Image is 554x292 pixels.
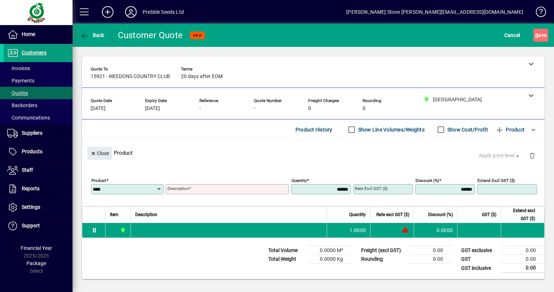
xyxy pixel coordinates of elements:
span: ave [535,29,546,41]
span: 15921 - WEEDONS COUNTRY CLUB [91,74,170,80]
td: 0.0000 Kg [308,255,352,264]
a: Payments [4,74,73,87]
button: Apply price level [476,149,524,162]
span: 0 [363,106,365,111]
mat-label: Discount (%) [415,178,439,183]
label: Show Line Volumes/Weights [357,126,425,133]
td: GST inclusive [458,264,501,273]
button: Close [87,147,112,160]
td: Total Volume [265,246,308,255]
span: Support [22,223,40,228]
span: Home [22,31,35,37]
span: Extend excl GST ($) [505,207,535,223]
span: 1.0000 [350,227,366,234]
span: Quotes [7,90,28,96]
div: [PERSON_NAME] Stove [PERSON_NAME][EMAIL_ADDRESS][DOMAIN_NAME] [346,6,523,18]
a: Home [4,25,73,44]
span: Package [26,260,46,266]
mat-label: Quantity [292,178,307,183]
a: Knowledge Base [530,1,545,25]
button: Product History [293,123,335,136]
div: Prebble Seeds Ltd [142,6,184,18]
span: Description [135,211,157,219]
span: Backorders [7,102,37,108]
td: 0.00 [501,264,545,273]
td: 0.00 [501,246,545,255]
span: S [535,32,538,38]
span: - [199,106,201,111]
span: Reports [22,186,40,191]
a: Staff [4,161,73,179]
mat-label: Extend excl GST ($) [477,178,515,183]
td: GST exclusive [458,246,501,255]
a: Products [4,143,73,161]
button: Profile [119,5,142,19]
td: 0.0000 [414,223,457,238]
a: Invoices [4,62,73,74]
td: 0.00 [408,255,452,264]
app-page-header-button: Delete [524,152,541,159]
span: Invoices [7,65,30,71]
td: 0.00 [501,255,545,264]
span: Payments [7,78,34,84]
span: [DATE] [145,106,160,111]
span: NEW [193,33,202,38]
a: Quotes [4,87,73,99]
td: Rounding [357,255,408,264]
span: GST ($) [482,211,496,219]
span: Cancel [504,29,520,41]
span: Back [80,32,104,38]
span: Item [110,211,119,219]
td: GST [458,255,501,264]
mat-label: Description [168,186,189,191]
span: Financial Year [21,245,52,251]
div: Product [82,139,545,166]
span: Rate excl GST ($) [376,211,409,219]
td: 0.00 [408,246,452,255]
span: - [254,106,255,111]
a: Suppliers [4,124,73,142]
a: Settings [4,198,73,216]
span: Quantity [349,211,366,219]
span: CHRISTCHURCH [118,226,127,234]
td: 0.0000 M³ [308,246,352,255]
button: Delete [524,147,541,164]
mat-label: Product [91,178,106,183]
button: Add [96,5,119,19]
span: Discount (%) [428,211,453,219]
label: Show Cost/Profit [446,126,488,133]
button: Cancel [503,29,522,42]
span: [DATE] [91,106,106,111]
span: Suppliers [22,130,42,136]
span: Communications [7,115,50,121]
span: Settings [22,204,40,210]
span: Apply price level [479,152,521,159]
mat-label: Rate excl GST ($) [355,186,388,191]
a: Backorders [4,99,73,111]
span: 0 [308,106,311,111]
div: Customer Quote [118,29,183,41]
a: Support [4,217,73,235]
span: Close [90,147,109,159]
td: Freight (excl GST) [357,246,408,255]
button: Back [78,29,106,42]
td: Total Weight [265,255,308,264]
span: Staff [22,167,33,173]
button: Save [533,29,548,42]
a: Reports [4,180,73,198]
app-page-header-button: Back [73,29,112,42]
a: Communications [4,111,73,124]
span: Customers [22,50,46,56]
span: Products [22,149,42,154]
app-page-header-button: Close [86,150,114,156]
span: 20 days after EOM [181,74,223,80]
span: Product History [295,124,332,135]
